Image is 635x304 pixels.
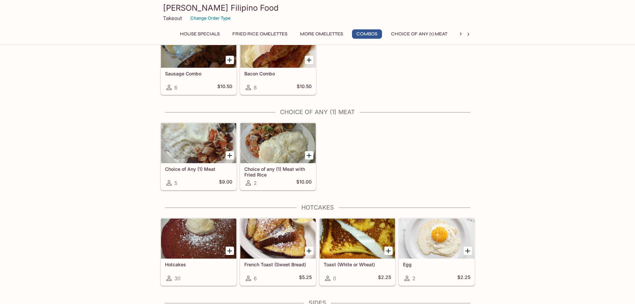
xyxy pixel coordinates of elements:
h5: $2.25 [457,274,470,282]
button: Hotcakes [456,29,489,39]
a: Toast (White or Wheat)0$2.25 [319,218,395,286]
h5: Toast (White or Wheat) [324,262,391,267]
div: Toast (White or Wheat) [320,219,395,259]
span: 2 [254,180,257,186]
div: Hotcakes [161,219,236,259]
h5: $10.50 [217,83,232,91]
button: Add Hotcakes [226,247,234,255]
div: French Toast (Sweet Bread) [240,219,316,259]
span: 30 [174,275,180,282]
span: 8 [254,84,257,91]
button: Add Egg [464,247,472,255]
h4: Choice of Any (1) Meat [160,108,475,116]
button: Choice of Any (1) Meat [387,29,451,39]
a: Choice of any (1) Meat with Fried Rice2$10.00 [240,123,316,190]
a: Hotcakes30 [161,218,237,286]
button: House Specials [176,29,223,39]
a: Choice of Any (1) Meat5$9.00 [161,123,237,190]
h5: $2.25 [378,274,391,282]
h5: Choice of Any (1) Meat [165,166,232,172]
h5: French Toast (Sweet Bread) [244,262,312,267]
h3: [PERSON_NAME] Filipino Food [163,3,472,13]
p: Takeout [163,15,182,21]
span: 0 [333,275,336,282]
button: Combos [352,29,382,39]
button: Change Order Type [187,13,234,23]
div: Egg [399,219,474,259]
span: 6 [174,84,177,91]
a: French Toast (Sweet Bread)6$5.25 [240,218,316,286]
button: Add Bacon Combo [305,56,313,64]
button: Add Choice of Any (1) Meat [226,151,234,160]
span: 5 [174,180,177,186]
h5: Hotcakes [165,262,232,267]
button: Add Choice of any (1) Meat with Fried Rice [305,151,313,160]
a: Sausage Combo6$10.50 [161,27,237,95]
h5: $10.50 [297,83,312,91]
span: 2 [412,275,415,282]
h5: Bacon Combo [244,71,312,76]
div: Bacon Combo [240,28,316,68]
h5: $10.00 [296,179,312,187]
h4: Hotcakes [160,204,475,211]
button: Add Toast (White or Wheat) [384,247,393,255]
a: Egg2$2.25 [399,218,475,286]
h5: Egg [403,262,470,267]
button: Add Sausage Combo [226,56,234,64]
div: Choice of any (1) Meat with Fried Rice [240,123,316,163]
h5: $9.00 [219,179,232,187]
div: Sausage Combo [161,28,236,68]
button: More Omelettes [296,29,347,39]
span: 6 [254,275,257,282]
h5: Choice of any (1) Meat with Fried Rice [244,166,312,177]
div: Choice of Any (1) Meat [161,123,236,163]
a: Bacon Combo8$10.50 [240,27,316,95]
button: Fried Rice Omelettes [229,29,291,39]
button: Add French Toast (Sweet Bread) [305,247,313,255]
h5: $5.25 [299,274,312,282]
h5: Sausage Combo [165,71,232,76]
